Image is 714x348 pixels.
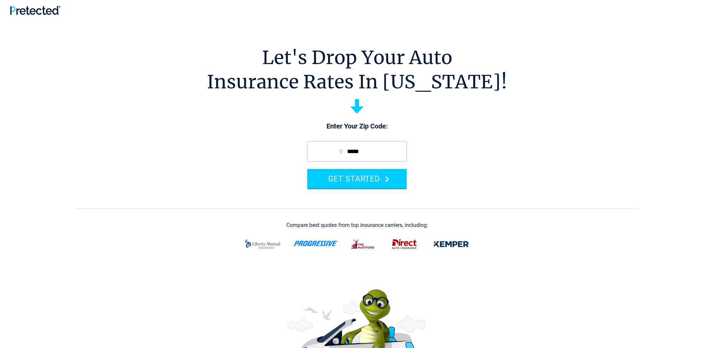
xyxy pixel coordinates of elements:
img: progressive [293,241,339,246]
img: thehartford [347,235,380,253]
img: Pretected Logo [10,6,60,15]
button: GET STARTED [307,169,407,188]
div: Compare best quotes from top insurance carriers, including: [286,222,428,228]
p: Enter Your Zip Code: [301,122,413,131]
img: kemper [429,235,474,253]
input: zip code [307,141,407,162]
img: direct [388,235,421,253]
h1: Let's Drop Your Auto Insurance Rates In [US_STATE]! [207,46,507,94]
img: liberty [241,235,285,253]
